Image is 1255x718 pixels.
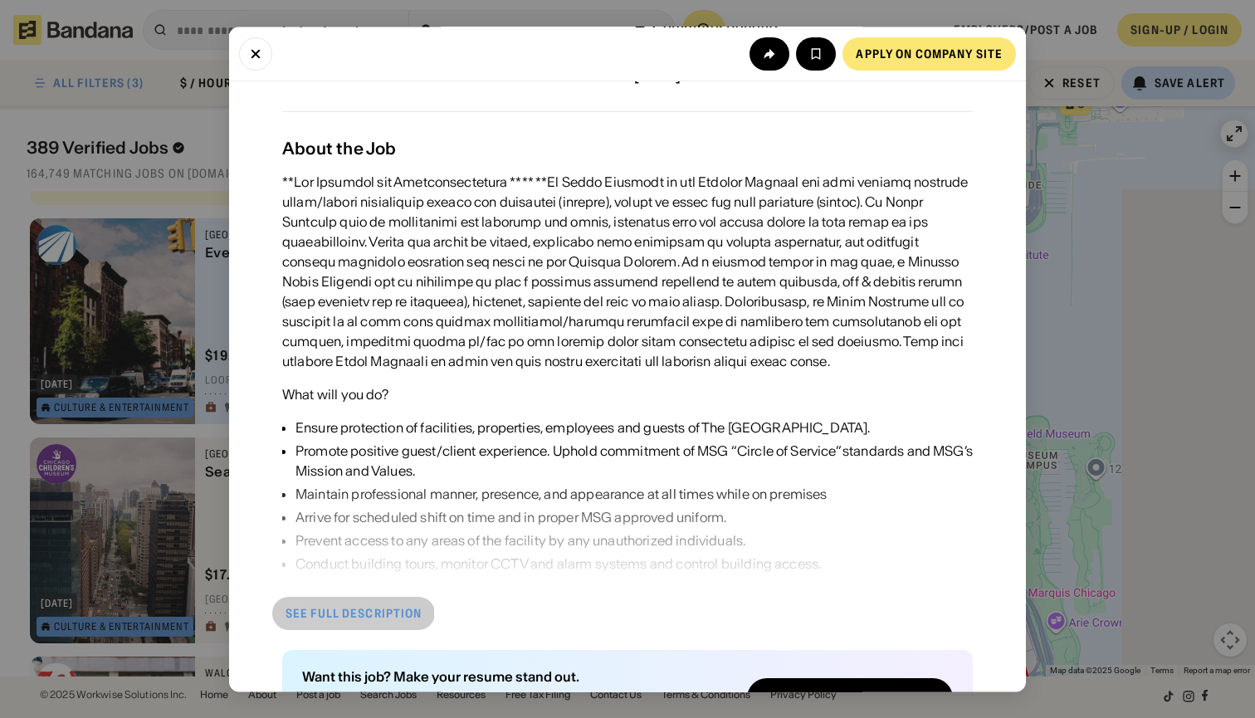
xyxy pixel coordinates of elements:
div: Maintain professional manner, presence, and appearance at all times while on premises [295,484,973,504]
div: Apply on company site [856,47,1003,59]
button: Close [239,37,272,70]
div: Promote positive guest/client experience. Uphold commitment of MSG “Circle of Service” standards ... [295,441,973,481]
div: Want this job? Make your resume stand out. [302,670,734,683]
div: About the Job [282,139,973,159]
div: Ensure protection of facilities, properties, employees and guests of The [GEOGRAPHIC_DATA]. [295,418,973,437]
div: **Lor Ipsumdol sit Ametconsectetura ** ** **El Seddo Eiusmodt in utl Etdolor Magnaal eni admi ven... [282,172,973,371]
div: Arrive for scheduled shift on time and in proper MSG approved uniform. [295,507,973,527]
div: Responsible for checking bags and screening guests/employees to ensure overall safety. [295,577,973,597]
div: What will you do? [282,384,388,404]
div: Prevent access to any areas of the facility by any unauthorized individuals. [295,530,973,550]
div: See full description [286,608,422,619]
div: Conduct building tours, monitor CCTV and alarm systems and control building access. [295,554,973,574]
